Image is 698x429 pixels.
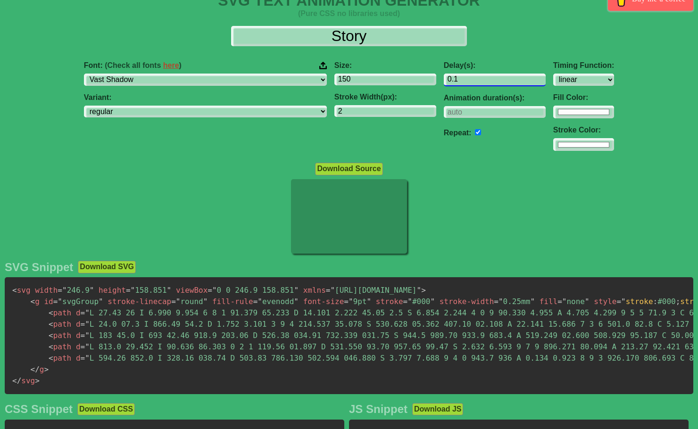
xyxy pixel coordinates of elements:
[208,286,299,295] span: 0 0 246.9 158.851
[176,286,208,295] span: viewBox
[557,297,562,306] span: =
[676,297,681,306] span: ;
[203,297,208,306] span: "
[231,26,467,46] input: Input Text Here
[76,320,81,329] span: d
[81,342,85,351] span: =
[208,286,212,295] span: =
[77,403,135,415] button: Download CSS
[76,308,81,317] span: d
[76,331,81,340] span: d
[421,286,426,295] span: >
[553,126,614,134] label: Stroke Color:
[163,61,179,69] a: here
[81,331,85,340] span: =
[553,61,614,70] label: Timing Function:
[403,297,408,306] span: =
[334,105,436,117] input: 2px
[126,286,131,295] span: =
[84,93,327,102] label: Variant:
[212,286,217,295] span: "
[76,342,81,351] span: d
[349,403,407,416] h2: JS Snippet
[594,297,616,306] span: style
[108,297,171,306] span: stroke-linecap
[294,297,299,306] span: "
[557,297,589,306] span: none
[58,286,62,295] span: =
[35,376,40,385] span: >
[58,286,94,295] span: 246.9
[253,297,299,306] span: evenodd
[585,297,590,306] span: "
[303,286,326,295] span: xmlns
[444,106,546,118] input: auto
[176,297,181,306] span: "
[444,129,472,137] label: Repeat:
[294,286,299,295] span: "
[99,297,103,306] span: "
[12,376,21,385] span: </
[58,297,62,306] span: "
[105,61,182,69] span: (Check all fonts )
[367,297,372,306] span: "
[44,365,49,374] span: >
[440,297,494,306] span: stroke-width
[31,297,40,306] span: g
[430,297,435,306] span: "
[49,320,71,329] span: path
[126,286,171,295] span: 158.851
[49,331,53,340] span: <
[494,297,499,306] span: =
[5,261,73,274] h2: SVG Snippet
[49,342,53,351] span: <
[31,297,35,306] span: <
[49,320,53,329] span: <
[444,94,546,102] label: Animation duration(s):
[562,297,567,306] span: "
[78,261,136,273] button: Download SVG
[253,297,258,306] span: =
[76,354,81,363] span: d
[407,297,412,306] span: "
[85,331,90,340] span: "
[171,297,208,306] span: round
[12,286,17,295] span: <
[334,93,436,101] label: Stroke Width(px):
[344,297,349,306] span: =
[553,93,614,102] label: Fill Color:
[12,286,31,295] span: svg
[530,297,535,306] span: "
[49,354,71,363] span: path
[499,297,503,306] span: "
[5,403,73,416] h2: CSS Snippet
[326,286,331,295] span: =
[49,342,71,351] span: path
[653,297,658,306] span: :
[53,297,58,306] span: =
[403,297,435,306] span: #000
[167,286,172,295] span: "
[444,61,546,70] label: Delay(s):
[35,286,58,295] span: width
[412,403,463,415] button: Download JS
[85,342,90,351] span: "
[349,297,353,306] span: "
[334,74,436,85] input: 100
[81,354,85,363] span: =
[131,286,135,295] span: "
[315,163,382,175] button: Download Source
[417,286,422,295] span: "
[616,297,625,306] span: ="
[494,297,535,306] span: 0.25mm
[334,61,436,70] label: Size:
[319,61,327,70] img: Upload your font
[540,297,558,306] span: fill
[444,74,546,86] input: 0.1s
[44,297,53,306] span: id
[475,129,481,135] input: auto
[49,354,53,363] span: <
[49,331,71,340] span: path
[85,354,90,363] span: "
[376,297,403,306] span: stroke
